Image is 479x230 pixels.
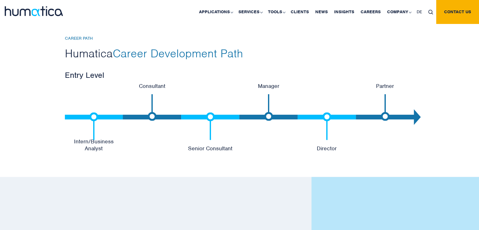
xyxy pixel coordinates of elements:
[65,70,414,80] h3: Entry Level
[381,94,390,121] img: b_line2
[414,109,421,125] img: Polygon
[89,112,98,140] img: b_line
[298,145,356,152] p: Director
[65,138,123,152] p: Intern/Business Analyst
[239,83,298,89] p: Manager
[428,10,433,14] img: search_icon
[148,94,157,121] img: b_line2
[264,94,273,121] img: b_line2
[65,46,414,60] h2: Humatica
[113,46,243,60] span: Career Development Path
[123,83,181,89] p: Consultant
[181,145,239,152] p: Senior Consultant
[417,9,422,14] span: DE
[65,36,414,41] h6: CAREER PATH
[206,112,215,140] img: b_line
[5,6,63,16] img: logo
[356,83,414,89] p: Partner
[322,112,331,140] img: b_line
